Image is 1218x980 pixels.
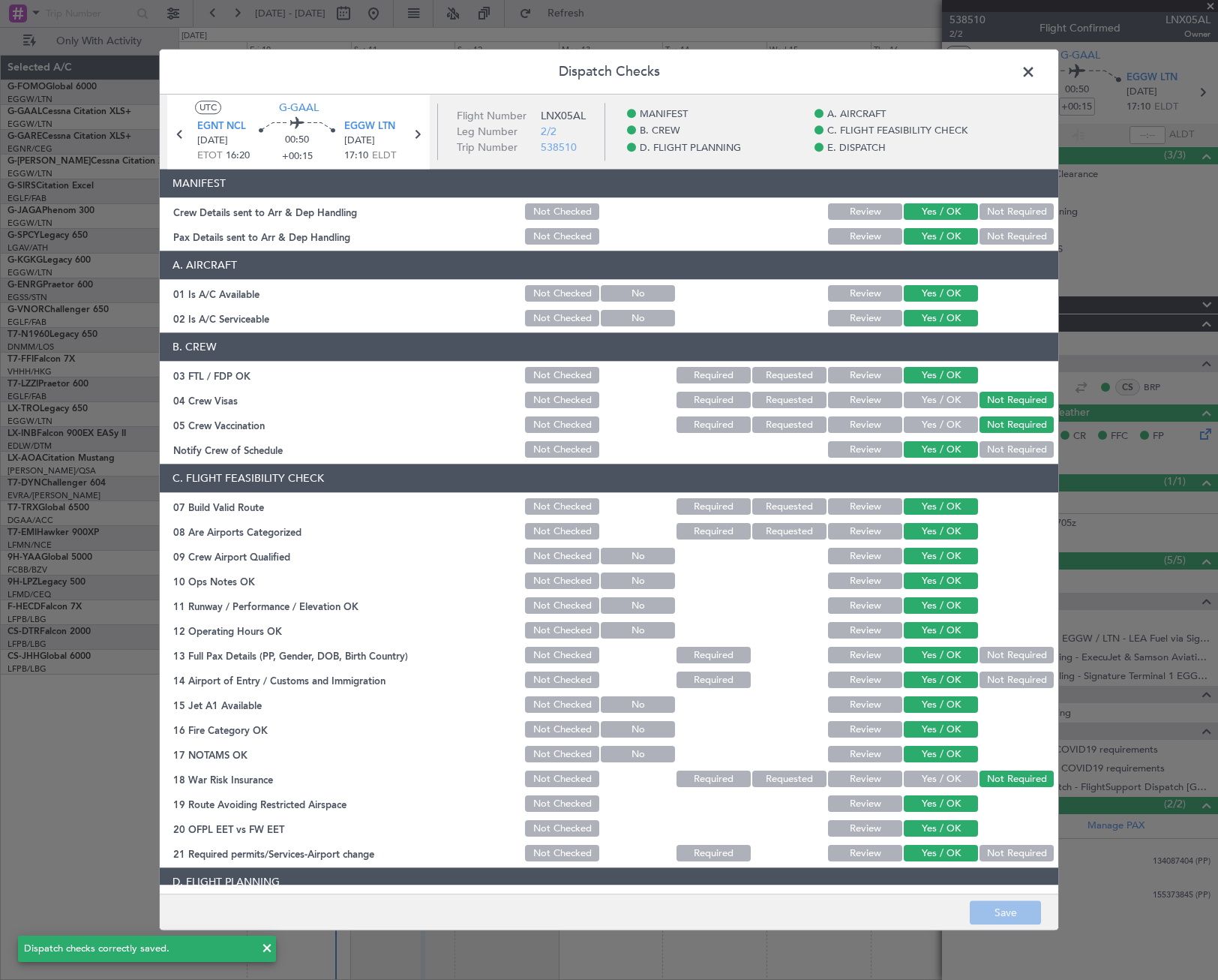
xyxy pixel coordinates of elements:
button: Yes / OK [904,648,978,664]
button: Yes / OK [904,368,978,384]
button: Yes / OK [904,747,978,763]
button: Not Required [979,442,1054,458]
button: Not Required [979,672,1054,689]
button: Yes / OK [904,697,978,714]
button: Yes / OK [904,549,978,565]
button: Yes / OK [904,204,978,221]
button: Yes / OK [904,846,978,862]
button: Yes / OK [904,796,978,813]
button: Yes / OK [904,286,978,302]
button: Yes / OK [904,771,978,788]
button: Yes / OK [904,524,978,540]
button: Yes / OK [904,722,978,738]
button: Yes / OK [904,598,978,615]
button: Not Required [979,771,1054,788]
button: Not Required [979,417,1054,434]
div: Dispatch checks correctly saved. [24,942,253,957]
header: Dispatch Checks [160,50,1058,95]
button: Not Required [979,648,1054,664]
button: Yes / OK [904,623,978,639]
button: Not Required [979,846,1054,862]
button: Not Required [979,392,1054,409]
span: C. FLIGHT FEASIBILITY CHECK [827,125,967,140]
button: Yes / OK [904,573,978,590]
button: Yes / OK [904,311,978,327]
button: Not Required [979,229,1054,245]
button: Yes / OK [904,442,978,458]
button: Yes / OK [904,821,978,837]
button: Yes / OK [904,417,978,434]
button: Yes / OK [904,499,978,516]
button: Not Required [979,204,1054,221]
button: Yes / OK [904,672,978,689]
button: Yes / OK [904,392,978,409]
button: Yes / OK [904,229,978,245]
